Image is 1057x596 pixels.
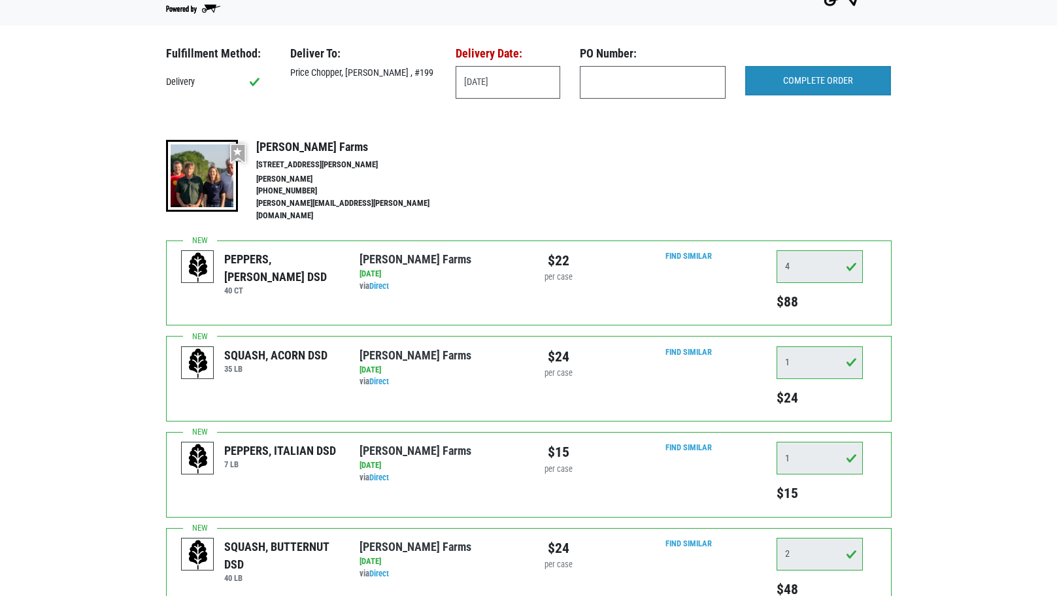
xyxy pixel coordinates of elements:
h3: Deliver To: [290,46,436,61]
h6: 35 LB [224,364,327,374]
div: via [360,568,518,580]
img: Powered by Big Wheelbarrow [166,5,220,14]
h4: [PERSON_NAME] Farms [256,140,458,154]
div: per case [539,271,579,284]
h6: 7 LB [224,459,336,469]
input: Qty [777,442,863,474]
a: [PERSON_NAME] Farms [360,252,471,266]
a: Find Similar [665,538,712,548]
a: Find Similar [665,251,712,261]
h5: $24 [777,389,863,406]
img: placeholder-variety-43d6402dacf2d531de610a020419775a.svg [182,347,214,380]
div: via [360,376,518,388]
div: $15 [539,442,579,463]
li: [PERSON_NAME] [256,173,458,186]
img: placeholder-variety-43d6402dacf2d531de610a020419775a.svg [182,538,214,571]
h6: 40 LB [224,573,340,583]
div: SQUASH, ACORN DSD [224,346,327,364]
a: Direct [369,472,389,482]
li: [PHONE_NUMBER] [256,185,458,197]
img: thumbnail-8a08f3346781c529aa742b86dead986c.jpg [166,140,238,212]
div: [DATE] [360,268,518,280]
h3: PO Number: [580,46,726,61]
input: Qty [777,250,863,283]
a: Find Similar [665,347,712,357]
div: per case [539,367,579,380]
div: PEPPERS, ITALIAN DSD [224,442,336,459]
a: [PERSON_NAME] Farms [360,444,471,457]
a: Direct [369,281,389,291]
input: COMPLETE ORDER [745,66,891,96]
a: Find Similar [665,442,712,452]
h5: $15 [777,485,863,502]
input: Select Date [456,66,560,99]
a: [PERSON_NAME] Farms [360,540,471,554]
h5: $88 [777,293,863,310]
div: $24 [539,538,579,559]
div: Price Chopper, [PERSON_NAME] , #199 [280,66,446,80]
div: $24 [539,346,579,367]
a: Direct [369,376,389,386]
a: [PERSON_NAME] Farms [360,348,471,362]
div: via [360,472,518,484]
div: [DATE] [360,555,518,568]
input: Qty [777,346,863,379]
img: placeholder-variety-43d6402dacf2d531de610a020419775a.svg [182,442,214,475]
div: PEPPERS, [PERSON_NAME] DSD [224,250,340,286]
div: $22 [539,250,579,271]
div: per case [539,559,579,571]
li: [STREET_ADDRESS][PERSON_NAME] [256,159,458,171]
input: Qty [777,538,863,571]
h3: Delivery Date: [456,46,560,61]
a: Direct [369,569,389,578]
div: [DATE] [360,459,518,472]
img: placeholder-variety-43d6402dacf2d531de610a020419775a.svg [182,251,214,284]
div: SQUASH, BUTTERNUT DSD [224,538,340,573]
h6: 40 CT [224,286,340,295]
h3: Fulfillment Method: [166,46,271,61]
div: [DATE] [360,364,518,376]
li: [PERSON_NAME][EMAIL_ADDRESS][PERSON_NAME][DOMAIN_NAME] [256,197,458,222]
div: via [360,280,518,293]
div: per case [539,463,579,476]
